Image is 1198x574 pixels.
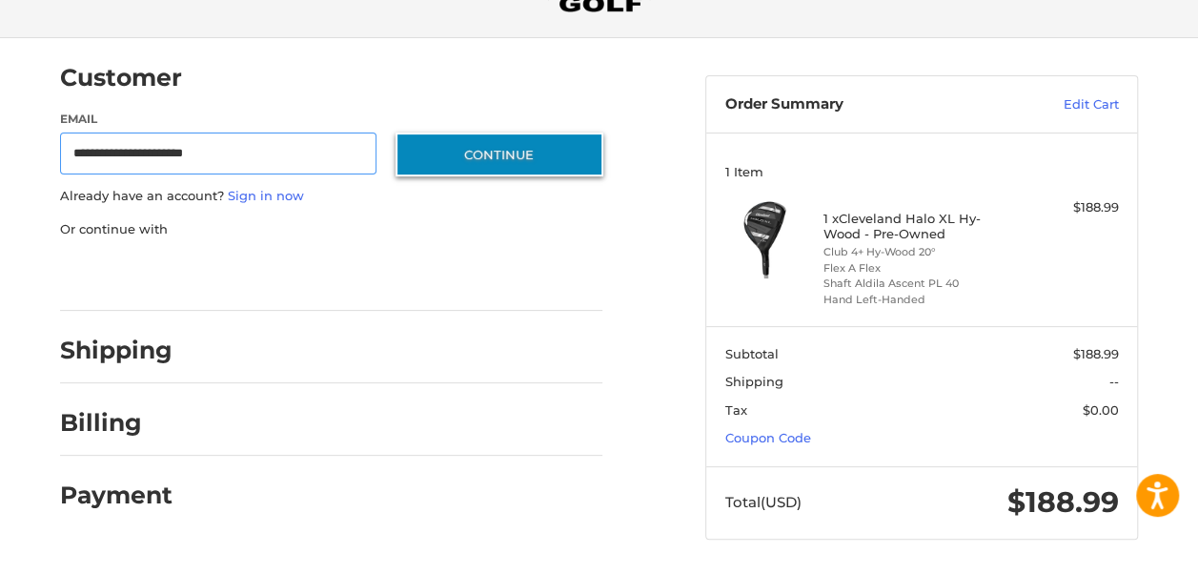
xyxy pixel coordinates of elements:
li: Flex A Flex [823,260,1016,277]
h2: Payment [60,481,173,510]
p: Already have an account? [60,187,602,206]
button: Continue [396,133,603,176]
a: Sign in now [228,188,304,203]
span: Subtotal [725,346,779,361]
a: Edit Cart [993,95,1119,114]
li: Shaft Aldila Ascent PL 40 [823,276,1016,292]
h3: Order Summary [725,95,993,114]
span: Total (USD) [725,493,802,511]
span: Tax [725,402,747,418]
iframe: Google Customer Reviews [1041,523,1198,574]
span: -- [1109,374,1119,389]
h3: 1 Item [725,164,1119,179]
span: Shipping [725,374,783,389]
span: $0.00 [1083,402,1119,418]
iframe: PayPal-paylater [215,257,358,292]
h2: Customer [60,63,182,92]
li: Hand Left-Handed [823,292,1016,308]
iframe: PayPal-paypal [54,257,197,292]
p: Or continue with [60,220,602,239]
h2: Shipping [60,336,173,365]
iframe: PayPal-venmo [377,257,520,292]
div: $188.99 [1020,198,1118,217]
li: Club 4+ Hy-Wood 20° [823,244,1016,260]
h4: 1 x Cleveland Halo XL Hy-Wood - Pre-Owned [823,211,1016,242]
a: Coupon Code [725,430,811,445]
h2: Billing [60,408,172,438]
label: Email [60,111,376,128]
span: $188.99 [1073,346,1119,361]
span: $188.99 [1007,484,1119,520]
